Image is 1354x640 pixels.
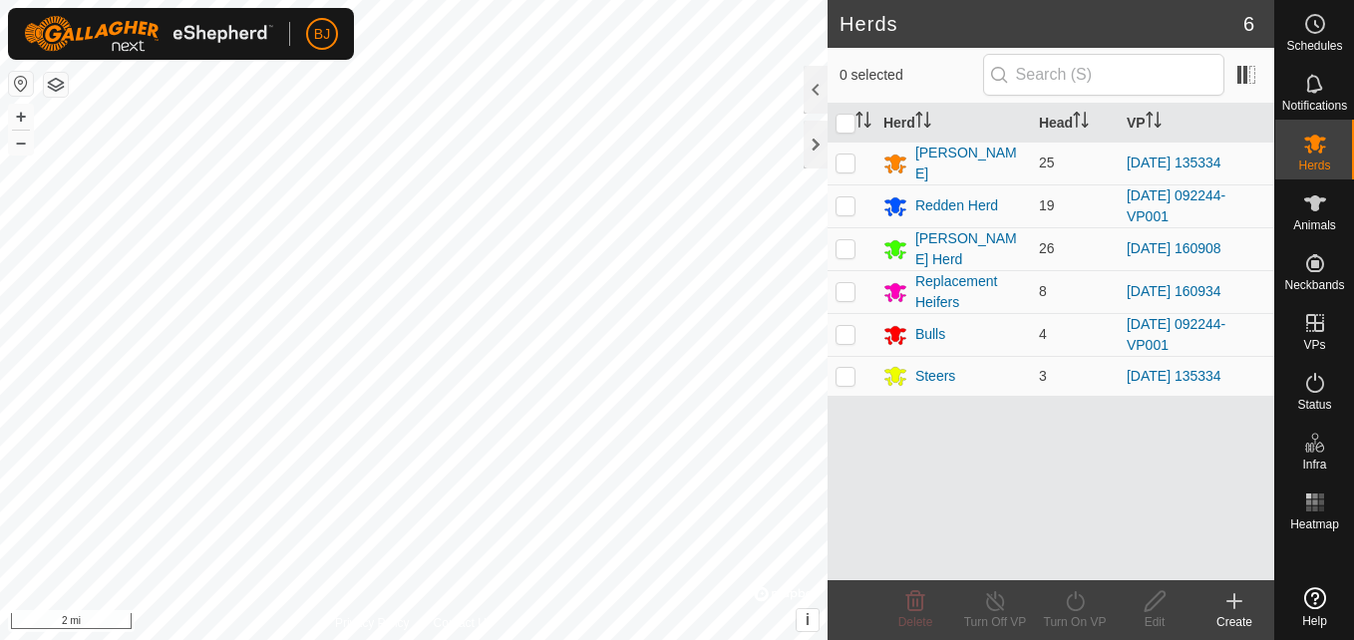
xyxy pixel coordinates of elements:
span: BJ [314,24,330,45]
span: 25 [1039,155,1055,170]
button: + [9,105,33,129]
div: Bulls [915,324,945,345]
span: Schedules [1286,40,1342,52]
span: 6 [1243,9,1254,39]
th: Head [1031,104,1119,143]
img: Gallagher Logo [24,16,273,52]
span: Status [1297,399,1331,411]
div: Steers [915,366,955,387]
span: 4 [1039,326,1047,342]
span: Infra [1302,459,1326,471]
h2: Herds [840,12,1243,36]
span: Animals [1293,219,1336,231]
p-sorticon: Activate to sort [1146,115,1162,131]
a: [DATE] 135334 [1127,368,1221,384]
div: Turn Off VP [955,613,1035,631]
span: 3 [1039,368,1047,384]
div: [PERSON_NAME] Herd [915,228,1023,270]
a: [DATE] 135334 [1127,155,1221,170]
a: Privacy Policy [335,614,410,632]
a: [DATE] 092244-VP001 [1127,187,1225,224]
span: VPs [1303,339,1325,351]
a: Help [1275,579,1354,635]
span: Neckbands [1284,279,1344,291]
div: Edit [1115,613,1194,631]
p-sorticon: Activate to sort [1073,115,1089,131]
th: VP [1119,104,1274,143]
span: 19 [1039,197,1055,213]
span: i [806,611,810,628]
span: Delete [898,615,933,629]
div: Redden Herd [915,195,998,216]
button: – [9,131,33,155]
p-sorticon: Activate to sort [915,115,931,131]
div: [PERSON_NAME] [915,143,1023,184]
input: Search (S) [983,54,1224,96]
button: Reset Map [9,72,33,96]
span: Notifications [1282,100,1347,112]
span: Heatmap [1290,518,1339,530]
a: [DATE] 160908 [1127,240,1221,256]
div: Create [1194,613,1274,631]
span: 0 selected [840,65,983,86]
div: Replacement Heifers [915,271,1023,313]
a: Contact Us [434,614,493,632]
span: 8 [1039,283,1047,299]
a: [DATE] 092244-VP001 [1127,316,1225,353]
button: i [797,609,819,631]
th: Herd [875,104,1031,143]
p-sorticon: Activate to sort [855,115,871,131]
button: Map Layers [44,73,68,97]
span: Herds [1298,160,1330,171]
span: Help [1302,615,1327,627]
div: Turn On VP [1035,613,1115,631]
span: 26 [1039,240,1055,256]
a: [DATE] 160934 [1127,283,1221,299]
